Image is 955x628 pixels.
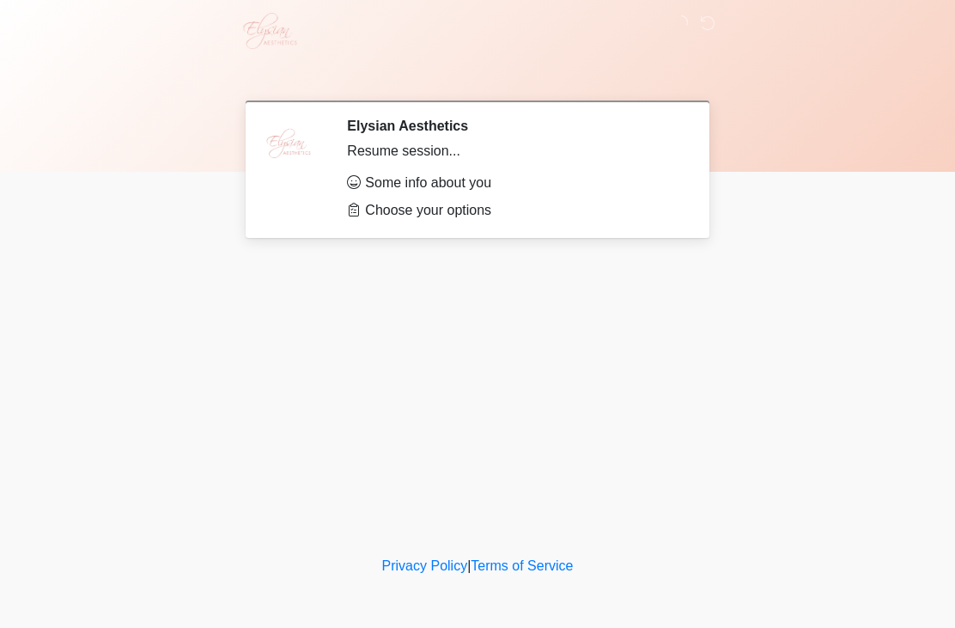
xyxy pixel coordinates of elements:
[467,558,471,573] a: |
[347,118,679,134] h2: Elysian Aesthetics
[233,13,305,49] img: Elysian Aesthetics Logo
[471,558,573,573] a: Terms of Service
[263,118,314,169] img: Agent Avatar
[237,62,718,94] h1: ‎ ‎ ‎ ‎
[382,558,468,573] a: Privacy Policy
[347,173,679,193] li: Some info about you
[347,200,679,221] li: Choose your options
[347,141,679,162] div: Resume session...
